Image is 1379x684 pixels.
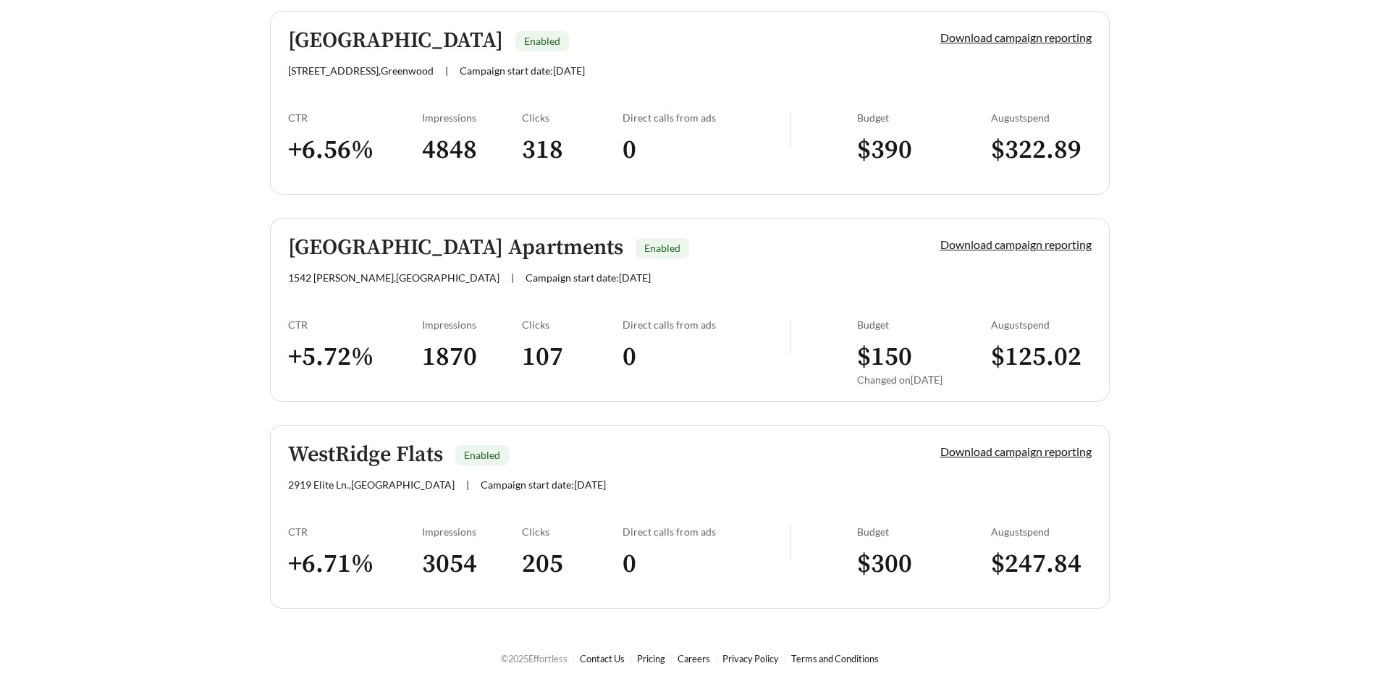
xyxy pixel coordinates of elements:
div: August spend [991,111,1092,124]
h3: 0 [623,134,790,166]
a: Pricing [637,653,665,664]
span: Campaign start date: [DATE] [526,271,651,284]
h3: $ 390 [857,134,991,166]
a: Careers [678,653,710,664]
span: Enabled [644,242,680,254]
h3: + 6.56 % [288,134,422,166]
div: CTR [288,318,422,331]
div: Impressions [422,525,523,538]
h3: $ 322.89 [991,134,1092,166]
div: Budget [857,525,991,538]
h5: WestRidge Flats [288,443,443,467]
a: Download campaign reporting [940,444,1092,458]
h5: [GEOGRAPHIC_DATA] Apartments [288,236,623,260]
a: Privacy Policy [722,653,779,664]
h3: 0 [623,341,790,373]
span: | [511,271,514,284]
h3: 205 [522,548,623,580]
div: Changed on [DATE] [857,373,991,386]
span: | [445,64,448,77]
div: Impressions [422,318,523,331]
h5: [GEOGRAPHIC_DATA] [288,29,503,53]
a: Download campaign reporting [940,237,1092,251]
div: Budget [857,111,991,124]
a: Terms and Conditions [791,653,879,664]
span: 2919 Elite Ln. , [GEOGRAPHIC_DATA] [288,478,455,491]
a: WestRidge FlatsEnabled2919 Elite Ln.,[GEOGRAPHIC_DATA]|Campaign start date:[DATE]Download campaig... [270,425,1110,609]
div: CTR [288,525,422,538]
h3: $ 247.84 [991,548,1092,580]
h3: 318 [522,134,623,166]
span: | [466,478,469,491]
h3: + 6.71 % [288,548,422,580]
h3: 107 [522,341,623,373]
span: Campaign start date: [DATE] [481,478,606,491]
span: 1542 [PERSON_NAME] , [GEOGRAPHIC_DATA] [288,271,499,284]
div: August spend [991,525,1092,538]
h3: $ 125.02 [991,341,1092,373]
h3: 4848 [422,134,523,166]
span: © 2025 Effortless [501,653,568,664]
img: line [790,318,791,353]
a: Download campaign reporting [940,30,1092,44]
div: Clicks [522,111,623,124]
div: Impressions [422,111,523,124]
div: Clicks [522,525,623,538]
span: Enabled [464,449,500,461]
a: Contact Us [580,653,625,664]
img: line [790,525,791,560]
div: Direct calls from ads [623,318,790,331]
span: [STREET_ADDRESS] , Greenwood [288,64,434,77]
span: Campaign start date: [DATE] [460,64,585,77]
h3: $ 300 [857,548,991,580]
span: Enabled [524,35,560,47]
div: Direct calls from ads [623,111,790,124]
div: Clicks [522,318,623,331]
a: [GEOGRAPHIC_DATA]Enabled[STREET_ADDRESS],Greenwood|Campaign start date:[DATE]Download campaign re... [270,11,1110,195]
h3: 1870 [422,341,523,373]
h3: 3054 [422,548,523,580]
h3: $ 150 [857,341,991,373]
div: August spend [991,318,1092,331]
h3: 0 [623,548,790,580]
img: line [790,111,791,146]
div: CTR [288,111,422,124]
h3: + 5.72 % [288,341,422,373]
div: Budget [857,318,991,331]
div: Direct calls from ads [623,525,790,538]
a: [GEOGRAPHIC_DATA] ApartmentsEnabled1542 [PERSON_NAME],[GEOGRAPHIC_DATA]|Campaign start date:[DATE... [270,218,1110,402]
